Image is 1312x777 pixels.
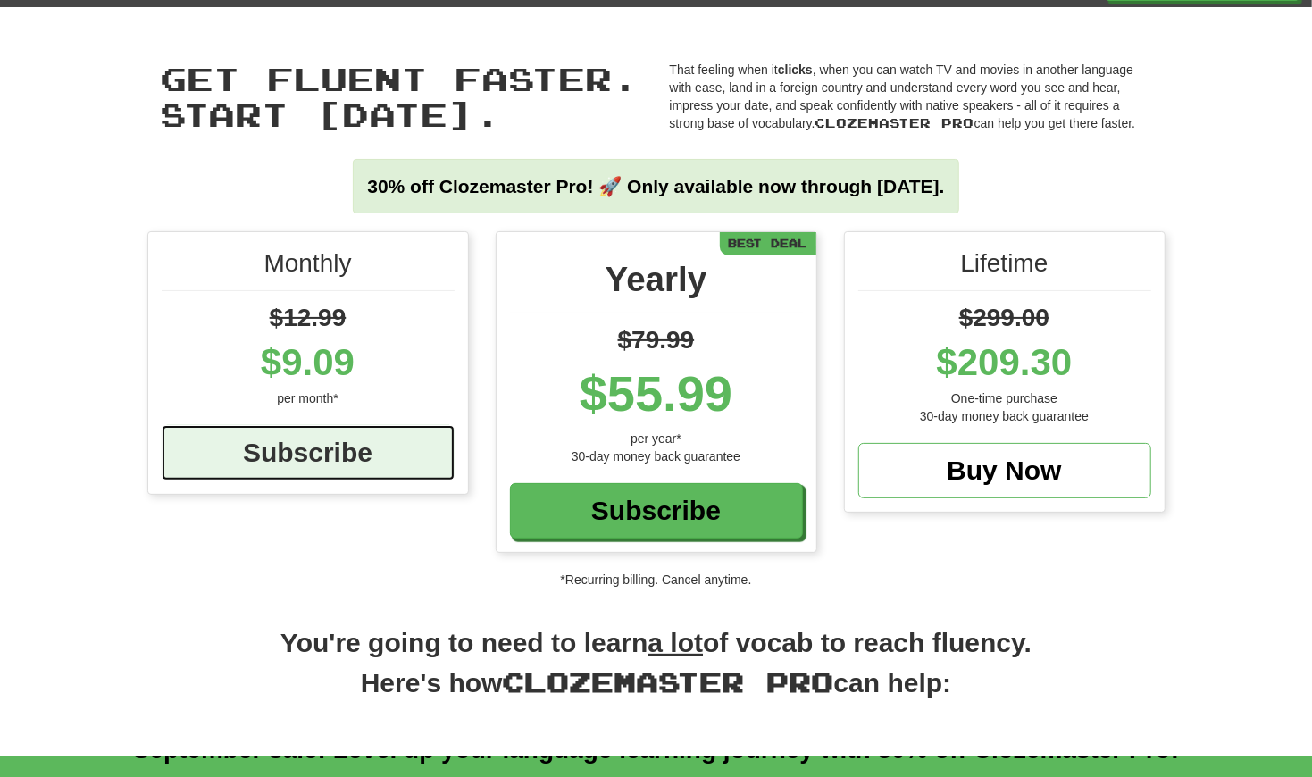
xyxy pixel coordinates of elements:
[510,255,803,313] div: Yearly
[147,624,1166,721] h2: You're going to need to learn of vocab to reach fluency. Here's how can help:
[162,246,455,291] div: Monthly
[510,483,803,539] a: Subscribe
[815,115,974,130] span: Clozemaster Pro
[367,176,944,196] strong: 30% off Clozemaster Pro! 🚀 Only available now through [DATE].
[510,430,803,447] div: per year*
[510,358,803,430] div: $55.99
[858,336,1151,389] div: $209.30
[270,304,347,331] span: $12.99
[510,447,803,465] div: 30-day money back guarantee
[959,304,1049,331] span: $299.00
[503,665,834,698] span: Clozemaster Pro
[162,389,455,407] div: per month*
[858,407,1151,425] div: 30-day money back guarantee
[648,628,704,657] u: a lot
[858,443,1151,498] a: Buy Now
[670,61,1152,132] p: That feeling when it , when you can watch TV and movies in another language with ease, land in a ...
[858,389,1151,407] div: One-time purchase
[162,336,455,389] div: $9.09
[618,326,695,354] span: $79.99
[162,425,455,480] a: Subscribe
[858,246,1151,291] div: Lifetime
[161,59,639,133] span: Get fluent faster. Start [DATE].
[778,63,813,77] strong: clicks
[720,232,816,255] div: Best Deal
